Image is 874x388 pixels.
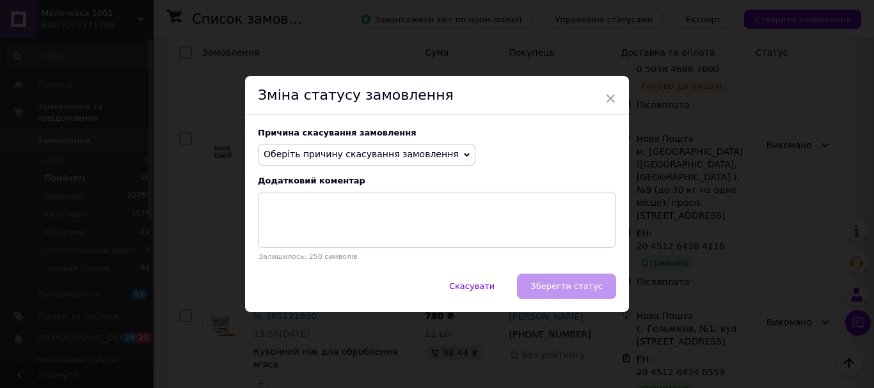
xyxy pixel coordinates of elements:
[449,281,495,291] span: Скасувати
[258,176,616,185] div: Додатковий коментар
[264,149,459,159] span: Оберіть причину скасування замовлення
[436,274,508,299] button: Скасувати
[258,128,616,137] div: Причина скасування замовлення
[605,88,616,109] span: ×
[245,76,629,115] div: Зміна статусу замовлення
[258,252,616,261] p: Залишилось: 250 символів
